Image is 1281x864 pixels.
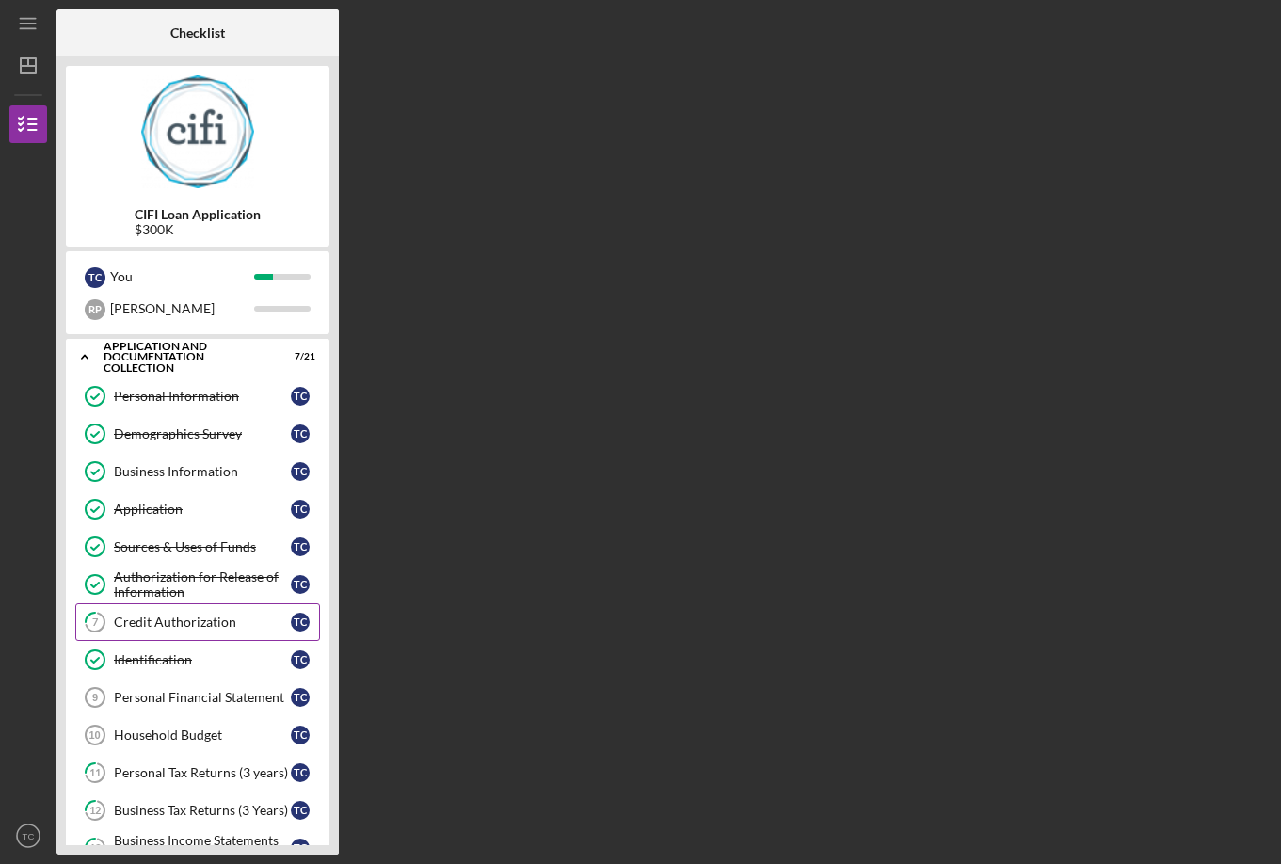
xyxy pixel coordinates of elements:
div: Household Budget [114,728,291,743]
div: T C [291,763,310,782]
text: TC [23,831,35,841]
tspan: 12 [89,805,101,817]
div: Application [114,502,291,517]
a: 12Business Tax Returns (3 Years)TC [75,792,320,829]
tspan: 13 [89,842,101,855]
a: Demographics SurveyTC [75,415,320,453]
tspan: 9 [92,692,98,703]
div: [PERSON_NAME] [110,293,254,325]
div: Personal Financial Statement [114,690,291,705]
a: Sources & Uses of FundsTC [75,528,320,566]
div: T C [291,537,310,556]
b: CIFI Loan Application [135,207,261,222]
img: Product logo [66,75,329,188]
a: 10Household BudgetTC [75,716,320,754]
div: T C [291,688,310,707]
div: T C [291,650,310,669]
div: $300K [135,222,261,237]
div: R P [85,299,105,320]
div: 7 / 21 [281,351,315,362]
a: ApplicationTC [75,490,320,528]
div: T C [291,726,310,744]
div: Demographics Survey [114,426,291,441]
a: Personal InformationTC [75,377,320,415]
div: Personal Tax Returns (3 years) [114,765,291,780]
a: 7Credit AuthorizationTC [75,603,320,641]
div: Sources & Uses of Funds [114,539,291,554]
a: 9Personal Financial StatementTC [75,679,320,716]
tspan: 10 [88,729,100,741]
div: Business Income Statements (2 Years & Current) [114,833,291,863]
div: You [110,261,254,293]
div: T C [291,801,310,820]
div: Personal Information [114,389,291,404]
div: T C [291,424,310,443]
b: Checklist [170,25,225,40]
a: Business InformationTC [75,453,320,490]
div: Authorization for Release of Information [114,569,291,600]
div: T C [291,462,310,481]
div: T C [291,613,310,632]
a: Authorization for Release of InformationTC [75,566,320,603]
div: Identification [114,652,291,667]
div: T C [291,575,310,594]
div: Credit Authorization [114,615,291,630]
a: IdentificationTC [75,641,320,679]
button: TC [9,817,47,855]
a: 11Personal Tax Returns (3 years)TC [75,754,320,792]
tspan: 11 [89,767,101,779]
tspan: 7 [92,616,99,629]
div: T C [291,500,310,519]
div: T C [85,267,105,288]
div: Business Information [114,464,291,479]
div: Application and Documentation Collection [104,341,268,374]
div: Business Tax Returns (3 Years) [114,803,291,818]
div: T C [291,839,310,857]
div: T C [291,387,310,406]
